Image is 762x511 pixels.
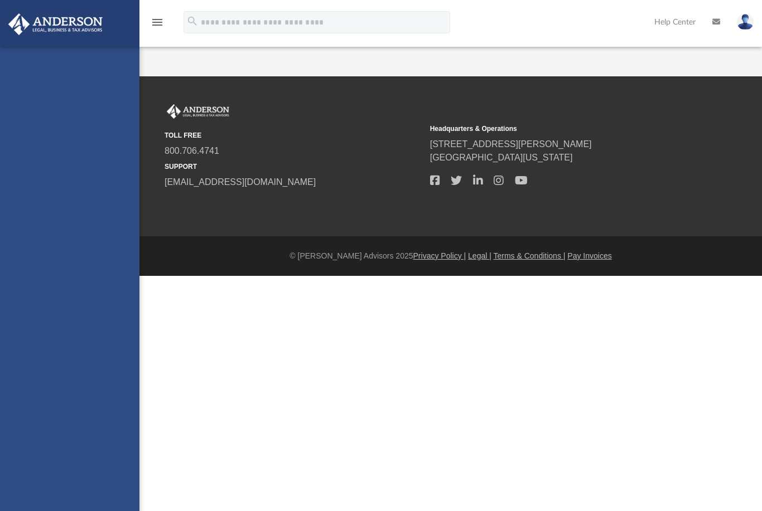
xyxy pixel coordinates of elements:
[151,21,164,29] a: menu
[430,124,688,134] small: Headquarters & Operations
[165,104,232,119] img: Anderson Advisors Platinum Portal
[186,15,199,27] i: search
[165,130,422,140] small: TOLL FREE
[165,146,219,155] a: 800.706.4741
[430,139,592,149] a: [STREET_ADDRESS][PERSON_NAME]
[413,251,466,260] a: Privacy Policy |
[165,177,316,187] a: [EMAIL_ADDRESS][DOMAIN_NAME]
[151,16,164,29] i: menu
[494,251,566,260] a: Terms & Conditions |
[468,251,491,260] a: Legal |
[567,251,611,260] a: Pay Invoices
[737,14,754,30] img: User Pic
[165,162,422,172] small: SUPPORT
[430,153,573,162] a: [GEOGRAPHIC_DATA][US_STATE]
[139,250,762,262] div: © [PERSON_NAME] Advisors 2025
[5,13,106,35] img: Anderson Advisors Platinum Portal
